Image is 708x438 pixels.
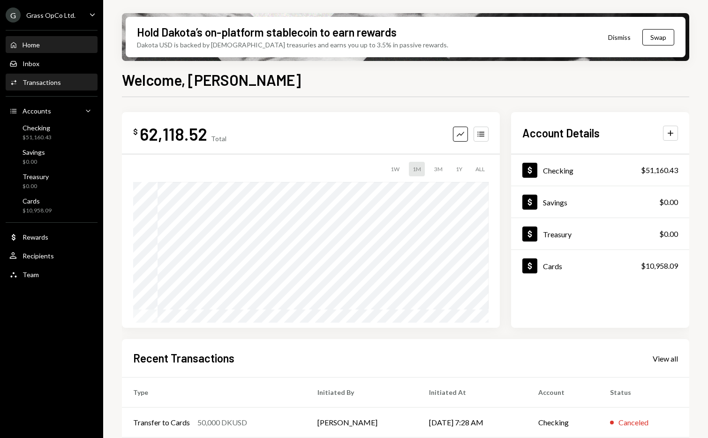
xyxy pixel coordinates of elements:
th: Account [527,378,599,408]
div: 62,118.52 [140,123,207,144]
a: Rewards [6,228,98,245]
a: View all [653,353,678,363]
a: Cards$10,958.09 [6,194,98,217]
div: Inbox [23,60,39,68]
a: Inbox [6,55,98,72]
a: Treasury$0.00 [511,218,689,249]
div: Transactions [23,78,61,86]
div: Cards [23,197,52,205]
a: Recipients [6,247,98,264]
button: Swap [642,29,674,45]
div: 1M [409,162,425,176]
div: Checking [23,124,52,132]
a: Checking$51,160.43 [6,121,98,143]
div: $51,160.43 [641,165,678,176]
td: Checking [527,408,599,438]
h1: Welcome, [PERSON_NAME] [122,70,301,89]
a: Cards$10,958.09 [511,250,689,281]
div: Team [23,271,39,279]
a: Accounts [6,102,98,119]
div: $0.00 [659,196,678,208]
div: $10,958.09 [641,260,678,272]
div: $0.00 [23,182,49,190]
td: [PERSON_NAME] [306,408,418,438]
a: Home [6,36,98,53]
div: Home [23,41,40,49]
div: Transfer to Cards [133,417,190,428]
div: Checking [543,166,573,175]
div: Hold Dakota’s on-platform stablecoin to earn rewards [137,24,397,40]
div: $0.00 [659,228,678,240]
a: Checking$51,160.43 [511,154,689,186]
div: Accounts [23,107,51,115]
div: Recipients [23,252,54,260]
div: Treasury [23,173,49,181]
div: Savings [23,148,45,156]
td: [DATE] 7:28 AM [418,408,527,438]
div: Dakota USD is backed by [DEMOGRAPHIC_DATA] treasuries and earns you up to 3.5% in passive rewards. [137,40,448,50]
div: 3M [430,162,446,176]
th: Initiated By [306,378,418,408]
div: ALL [472,162,489,176]
h2: Account Details [522,125,600,141]
div: $ [133,127,138,136]
a: Savings$0.00 [511,186,689,218]
button: Dismiss [596,26,642,48]
div: 1W [387,162,403,176]
div: View all [653,354,678,363]
div: Canceled [618,417,648,428]
div: Grass OpCo Ltd. [26,11,75,19]
th: Type [122,378,306,408]
div: Treasury [543,230,572,239]
h2: Recent Transactions [133,350,234,366]
div: G [6,8,21,23]
div: Savings [543,198,567,207]
th: Initiated At [418,378,527,408]
div: $51,160.43 [23,134,52,142]
a: Team [6,266,98,283]
a: Savings$0.00 [6,145,98,168]
th: Status [599,378,689,408]
a: Transactions [6,74,98,91]
div: $0.00 [23,158,45,166]
div: 50,000 DKUSD [197,417,247,428]
div: Cards [543,262,562,271]
div: 1Y [452,162,466,176]
div: $10,958.09 [23,207,52,215]
a: Treasury$0.00 [6,170,98,192]
div: Rewards [23,233,48,241]
div: Total [211,135,226,143]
